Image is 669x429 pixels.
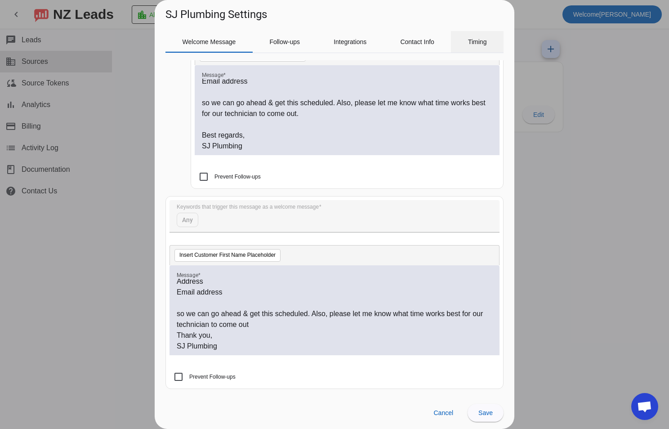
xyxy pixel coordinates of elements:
mat-label: Keywords that trigger this message as a welcome message [177,204,319,210]
span: Cancel [433,409,453,416]
label: Prevent Follow-ups [187,372,236,381]
p: SJ Plumbing [177,341,492,352]
span: Integrations [334,39,366,45]
button: Save [468,404,504,422]
h1: SJ Plumbing Settings [165,7,267,22]
span: Follow-ups [269,39,300,45]
span: Save [478,409,493,416]
p: Address [177,276,492,287]
p: Email address [177,287,492,298]
p: Email address [202,76,492,87]
label: Prevent Follow-ups [213,172,261,181]
p: SJ Plumbing [202,141,492,152]
button: Insert Customer First Name Placeholder [174,249,281,262]
div: Open chat [631,393,658,420]
p: so we can go ahead & get this scheduled. Also, please let me know what time works best for our te... [202,98,492,119]
span: Timing [468,39,487,45]
p: Best regards, [202,130,492,141]
span: Welcome Message [183,39,236,45]
button: Cancel [426,404,460,422]
p: so we can go ahead & get this scheduled. Also, please let me know what time works best for our te... [177,308,492,330]
p: Thank you, [177,330,492,341]
span: Contact Info [400,39,434,45]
